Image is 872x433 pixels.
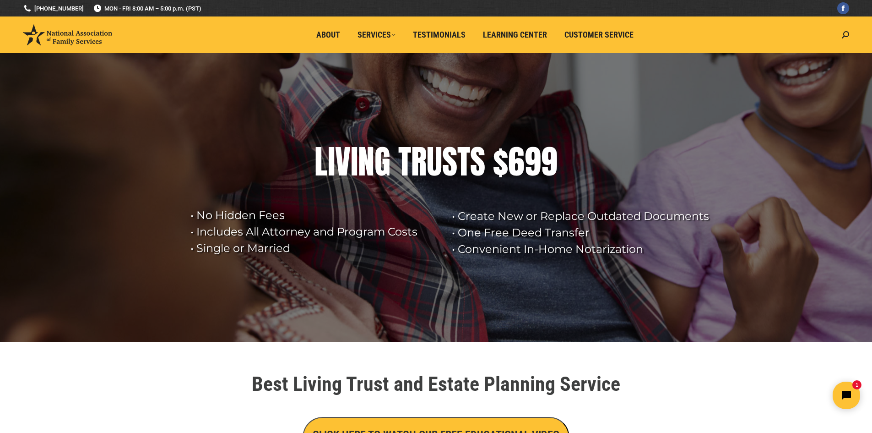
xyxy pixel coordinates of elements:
[398,143,411,180] div: T
[710,374,868,417] iframe: Tidio Chat
[427,143,442,180] div: U
[93,4,201,13] span: MON - FRI 8:00 AM – 5:00 p.m. (PST)
[310,26,347,44] a: About
[508,143,525,180] div: 6
[564,30,634,40] span: Customer Service
[457,143,470,180] div: T
[23,4,84,13] a: [PHONE_NUMBER]
[335,143,351,180] div: V
[541,143,558,180] div: 9
[351,143,358,180] div: I
[357,30,395,40] span: Services
[23,24,112,45] img: National Association of Family Services
[837,2,849,14] a: Facebook page opens in new window
[374,143,390,180] div: G
[525,143,541,180] div: 9
[314,143,328,180] div: L
[483,30,547,40] span: Learning Center
[411,143,427,180] div: R
[328,143,335,180] div: I
[413,30,466,40] span: Testimonials
[180,374,693,394] h1: Best Living Trust and Estate Planning Service
[316,30,340,40] span: About
[470,143,485,180] div: S
[493,143,508,180] div: $
[477,26,553,44] a: Learning Center
[406,26,472,44] a: Testimonials
[358,143,374,180] div: N
[452,208,717,258] rs-layer: • Create New or Replace Outdated Documents • One Free Deed Transfer • Convenient In-Home Notariza...
[190,207,440,257] rs-layer: • No Hidden Fees • Includes All Attorney and Program Costs • Single or Married
[558,26,640,44] a: Customer Service
[442,143,457,180] div: S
